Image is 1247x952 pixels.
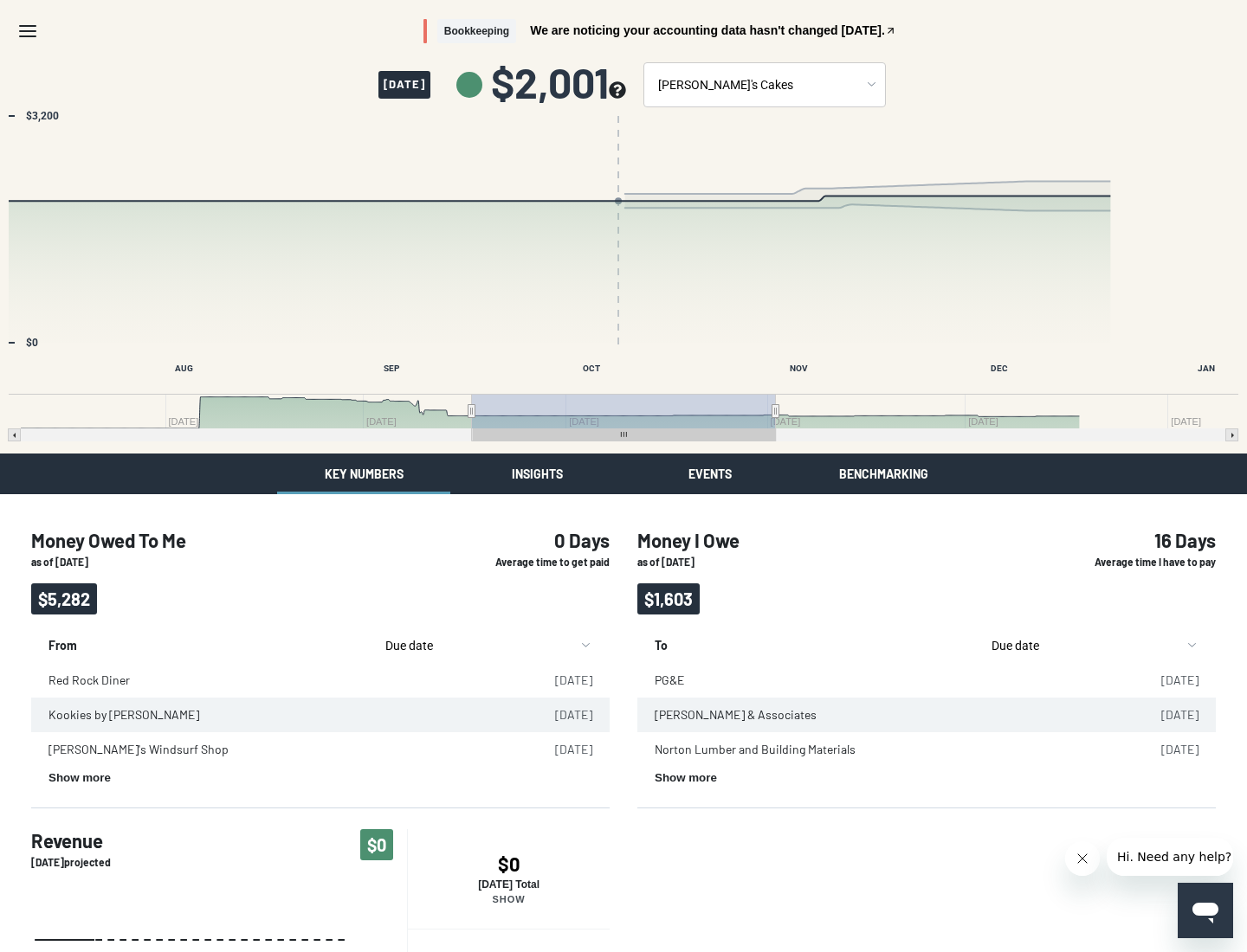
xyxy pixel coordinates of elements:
button: Show more [655,771,717,784]
p: as of [DATE] [31,555,393,569]
iframe: Message from company [1107,838,1233,876]
td: Red Rock Diner [31,663,513,698]
h4: 0 Days [421,529,610,551]
td: [DATE] [1119,663,1216,698]
td: Norton Lumber and Building Materials [637,732,1119,767]
span: $5,282 [31,583,97,614]
text: JAN [1198,363,1215,373]
td: [DATE] [513,732,610,767]
p: [DATE] Total [408,878,610,891]
button: sort by [378,628,592,663]
button: Show more [48,771,111,784]
td: [PERSON_NAME]'s Windsurf Shop [31,732,513,767]
text: $3,200 [26,110,59,122]
p: Average time I have to pay [1027,555,1216,569]
td: Kookies by [PERSON_NAME] [31,698,513,732]
iframe: Button to launch messaging window [1178,883,1233,938]
p: To [655,628,967,654]
h4: Revenue [31,829,111,852]
button: BookkeepingWe are noticing your accounting data hasn't changed [DATE]. [423,19,896,44]
td: [DATE] [513,663,610,698]
span: We are noticing your accounting data hasn't changed [DATE]. [530,24,885,36]
text: AUG [175,363,193,373]
button: Insights [450,453,623,494]
button: sort by [985,628,1199,663]
svg: Menu [17,21,38,42]
span: $2,001 [491,61,626,103]
td: [PERSON_NAME] & Associates [637,698,1119,732]
span: $1,603 [637,583,700,614]
p: From [48,628,361,654]
button: see more about your cashflow projection [609,81,626,101]
text: SEP [384,363,400,373]
span: [DATE] [378,71,430,99]
text: $0 [26,337,38,349]
button: Key Numbers [277,453,450,494]
td: [DATE] [513,698,610,732]
button: Events [623,453,797,494]
iframe: Close message [1065,841,1100,876]
p: Show [408,894,610,904]
span: $0 [360,829,393,860]
p: Average time to get paid [421,555,610,569]
span: Bookkeeping [437,19,516,44]
text: OCT [583,363,600,373]
td: [DATE] [1119,698,1216,732]
h4: Money I Owe [637,529,999,551]
p: [DATE] projected [31,855,111,870]
td: [DATE] [1119,732,1216,767]
h4: $0 [408,852,610,875]
p: as of [DATE] [637,555,999,569]
h4: Money Owed To Me [31,529,393,551]
text: NOV [790,363,808,373]
h4: 16 Days [1027,529,1216,551]
text: DEC [991,363,1008,373]
button: $0[DATE] TotalShow [407,829,610,929]
button: Benchmarking [797,453,970,494]
td: PG&E [637,663,1119,698]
